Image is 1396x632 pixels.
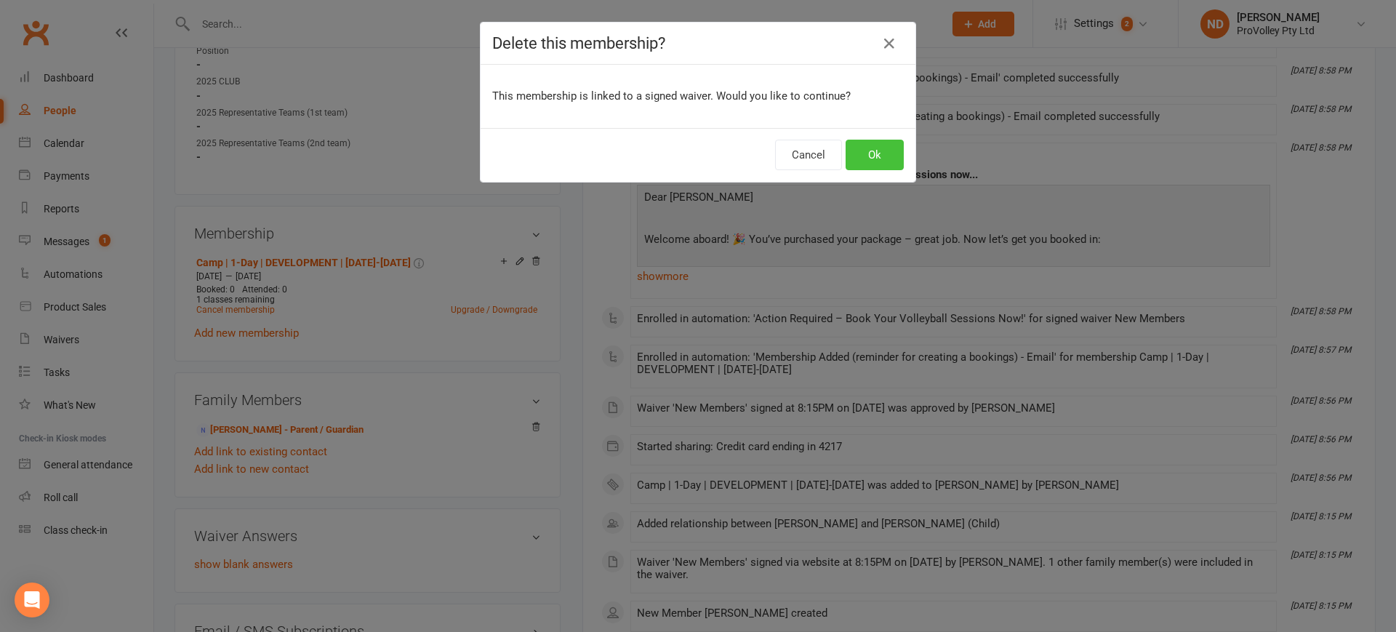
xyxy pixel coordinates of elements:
h4: Delete this membership? [492,34,904,52]
button: Ok [846,140,904,170]
p: This membership is linked to a signed waiver. Would you like to continue? [492,87,904,105]
div: Open Intercom Messenger [15,583,49,617]
button: Close [878,32,901,55]
button: Cancel [775,140,842,170]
